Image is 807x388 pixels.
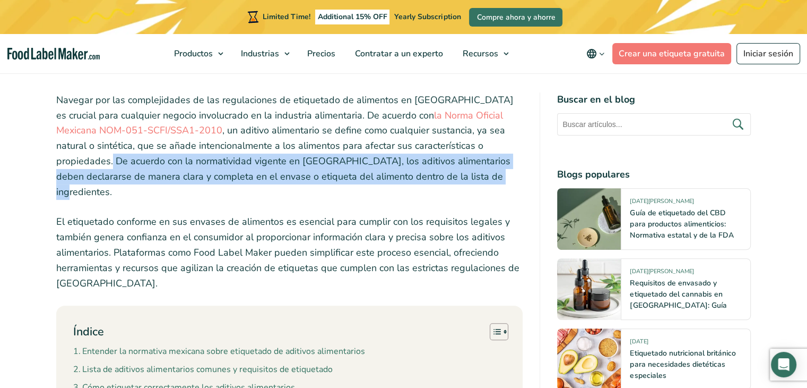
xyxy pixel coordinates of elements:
span: Recursos [459,48,499,60]
a: Etiquetado nutricional británico para necesidades dietéticas especiales [630,348,735,381]
span: Limited Time! [263,12,310,22]
p: El etiquetado conforme en sus envases de alimentos es esencial para cumplir con los requisitos le... [56,214,523,291]
span: Yearly Subscription [394,12,461,22]
a: Crear una etiqueta gratuita [612,43,731,64]
div: Open Intercom Messenger [771,352,796,377]
a: Precios [298,34,343,73]
span: Productos [171,48,214,60]
span: [DATE] [630,338,648,350]
span: Additional 15% OFF [315,10,390,24]
span: Industrias [238,48,280,60]
a: Productos [164,34,229,73]
span: [DATE][PERSON_NAME] [630,197,693,209]
a: Toggle Table of Content [482,323,506,341]
span: [DATE][PERSON_NAME] [630,267,693,280]
a: Iniciar sesión [736,43,800,64]
a: Industrias [231,34,295,73]
a: Requisitos de envasado y etiquetado del cannabis en [GEOGRAPHIC_DATA]: Guía [630,278,726,310]
a: Recursos [453,34,514,73]
p: Navegar por las complejidades de las regulaciones de etiquetado de alimentos en [GEOGRAPHIC_DATA]... [56,92,523,200]
a: Contratar a un experto [345,34,450,73]
a: la Norma Oficial Mexicana NOM-051-SCFI/SSA1-2010 [56,109,503,137]
h4: Buscar en el blog [557,92,751,107]
a: Entender la normativa mexicana sobre etiquetado de aditivos alimentarios [73,345,365,359]
h4: Blogs populares [557,167,751,182]
p: Índice [73,324,104,340]
a: Compre ahora y ahorre [469,8,562,27]
a: Lista de aditivos alimentarios comunes y requisitos de etiquetado [73,363,333,377]
input: Buscar artículos... [557,113,751,136]
span: Precios [304,48,336,60]
a: Guía de etiquetado del CBD para productos alimenticios: Normativa estatal y de la FDA [630,208,733,240]
span: Contratar a un experto [352,48,444,60]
